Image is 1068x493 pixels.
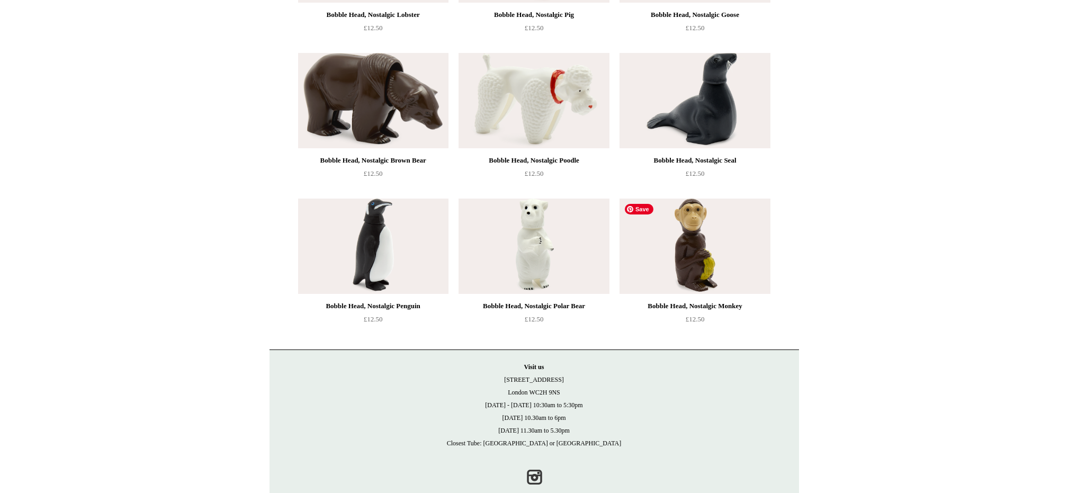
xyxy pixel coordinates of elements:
span: Save [625,204,653,214]
div: Bobble Head, Nostalgic Brown Bear [301,154,446,167]
div: Bobble Head, Nostalgic Poodle [461,154,606,167]
span: £12.50 [525,315,544,323]
p: [STREET_ADDRESS] London WC2H 9NS [DATE] - [DATE] 10:30am to 5:30pm [DATE] 10.30am to 6pm [DATE] 1... [280,361,788,450]
img: Bobble Head, Nostalgic Brown Bear [298,53,448,148]
span: £12.50 [364,24,383,32]
div: Bobble Head, Nostalgic Seal [622,154,767,167]
a: Bobble Head, Nostalgic Monkey Bobble Head, Nostalgic Monkey [620,199,770,294]
a: Bobble Head, Nostalgic Poodle £12.50 [459,154,609,198]
a: Bobble Head, Nostalgic Monkey £12.50 [620,300,770,343]
span: £12.50 [525,169,544,177]
span: £12.50 [525,24,544,32]
a: Bobble Head, Nostalgic Lobster £12.50 [298,8,448,52]
div: Bobble Head, Nostalgic Lobster [301,8,446,21]
a: Bobble Head, Nostalgic Penguin Bobble Head, Nostalgic Penguin [298,199,448,294]
a: Bobble Head, Nostalgic Polar Bear £12.50 [459,300,609,343]
a: Bobble Head, Nostalgic Poodle Bobble Head, Nostalgic Poodle [459,53,609,148]
img: Bobble Head, Nostalgic Penguin [298,199,448,294]
a: Bobble Head, Nostalgic Goose £12.50 [620,8,770,52]
img: Bobble Head, Nostalgic Polar Bear [459,199,609,294]
a: Bobble Head, Nostalgic Seal Bobble Head, Nostalgic Seal [620,53,770,148]
div: Bobble Head, Nostalgic Monkey [622,300,767,312]
a: Bobble Head, Nostalgic Polar Bear Bobble Head, Nostalgic Polar Bear [459,199,609,294]
span: £12.50 [686,169,705,177]
img: Bobble Head, Nostalgic Seal [620,53,770,148]
a: Instagram [523,465,546,489]
div: Bobble Head, Nostalgic Penguin [301,300,446,312]
div: Bobble Head, Nostalgic Pig [461,8,606,21]
a: Bobble Head, Nostalgic Penguin £12.50 [298,300,448,343]
a: Bobble Head, Nostalgic Seal £12.50 [620,154,770,198]
span: £12.50 [364,315,383,323]
a: Bobble Head, Nostalgic Brown Bear £12.50 [298,154,448,198]
img: Bobble Head, Nostalgic Poodle [459,53,609,148]
strong: Visit us [524,363,544,371]
div: Bobble Head, Nostalgic Polar Bear [461,300,606,312]
img: Bobble Head, Nostalgic Monkey [620,199,770,294]
a: Bobble Head, Nostalgic Brown Bear Bobble Head, Nostalgic Brown Bear [298,53,448,148]
span: £12.50 [364,169,383,177]
span: £12.50 [686,24,705,32]
span: £12.50 [686,315,705,323]
div: Bobble Head, Nostalgic Goose [622,8,767,21]
a: Bobble Head, Nostalgic Pig £12.50 [459,8,609,52]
